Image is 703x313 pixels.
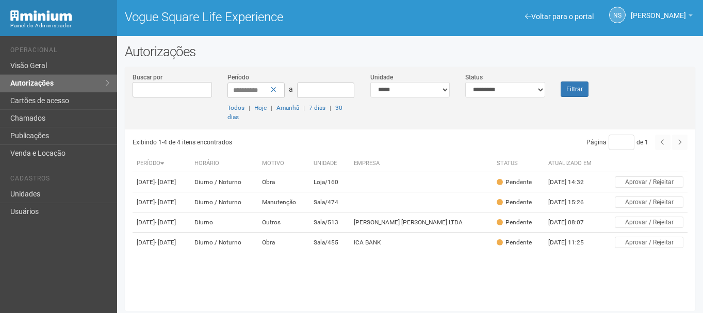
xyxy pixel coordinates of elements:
td: [DATE] 08:07 [544,212,601,233]
li: Operacional [10,46,109,57]
th: Unidade [309,155,350,172]
td: Obra [258,233,309,253]
td: [DATE] [133,172,190,192]
span: | [330,104,331,111]
td: [DATE] 15:26 [544,192,601,212]
label: Unidade [370,73,393,82]
span: | [303,104,305,111]
td: [DATE] 11:25 [544,233,601,253]
td: [PERSON_NAME] [PERSON_NAME] LTDA [350,212,493,233]
div: Pendente [497,198,532,207]
td: [DATE] [133,212,190,233]
span: - [DATE] [155,219,176,226]
span: - [DATE] [155,239,176,246]
label: Período [227,73,249,82]
td: Loja/160 [309,172,350,192]
a: [PERSON_NAME] [631,13,693,21]
span: - [DATE] [155,199,176,206]
a: NS [609,7,626,23]
td: ICA BANK [350,233,493,253]
a: 7 dias [309,104,325,111]
td: Sala/513 [309,212,350,233]
td: [DATE] 14:32 [544,172,601,192]
div: Pendente [497,238,532,247]
td: [DATE] [133,192,190,212]
th: Período [133,155,190,172]
button: Aprovar / Rejeitar [615,196,683,208]
div: Painel do Administrador [10,21,109,30]
label: Status [465,73,483,82]
th: Empresa [350,155,493,172]
button: Filtrar [561,81,588,97]
h2: Autorizações [125,44,695,59]
h1: Vogue Square Life Experience [125,10,402,24]
td: Sala/474 [309,192,350,212]
span: | [249,104,250,111]
div: Pendente [497,178,532,187]
button: Aprovar / Rejeitar [615,176,683,188]
th: Motivo [258,155,309,172]
td: Sala/455 [309,233,350,253]
li: Cadastros [10,175,109,186]
span: Página de 1 [586,139,648,146]
img: Minium [10,10,72,21]
div: Exibindo 1-4 de 4 itens encontrados [133,135,406,150]
span: | [271,104,272,111]
a: Voltar para o portal [525,12,594,21]
span: - [DATE] [155,178,176,186]
td: Diurno [190,212,257,233]
a: Hoje [254,104,267,111]
button: Aprovar / Rejeitar [615,217,683,228]
label: Buscar por [133,73,162,82]
th: Status [493,155,544,172]
span: Nicolle Silva [631,2,686,20]
td: [DATE] [133,233,190,253]
td: Diurno / Noturno [190,172,257,192]
span: a [289,85,293,93]
a: Todos [227,104,244,111]
a: Amanhã [276,104,299,111]
button: Aprovar / Rejeitar [615,237,683,248]
td: Manutenção [258,192,309,212]
td: Diurno / Noturno [190,233,257,253]
td: Diurno / Noturno [190,192,257,212]
td: Outros [258,212,309,233]
div: Pendente [497,218,532,227]
td: Obra [258,172,309,192]
th: Horário [190,155,257,172]
th: Atualizado em [544,155,601,172]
